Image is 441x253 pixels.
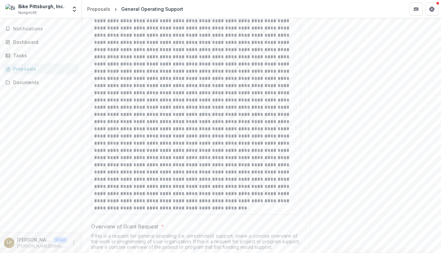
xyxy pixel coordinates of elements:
button: More [70,239,78,247]
button: Open entity switcher [70,3,79,16]
div: Proposals [13,65,74,72]
img: Bike Pittsburgh, Inc. [5,4,16,14]
p: [PERSON_NAME][EMAIL_ADDRESS][DOMAIN_NAME] [17,243,67,249]
div: Laura SanBoeuf Paris [7,241,12,245]
span: Nonprofit [18,10,37,16]
a: Tasks [3,50,79,61]
div: Dashboard [13,39,74,45]
div: Proposals [87,6,110,12]
p: User [54,237,67,243]
a: Proposals [85,4,113,14]
button: Get Help [425,3,438,16]
button: Partners [410,3,423,16]
a: Documents [3,77,79,88]
a: Dashboard [3,37,79,47]
a: Proposals [3,63,79,74]
div: Tasks [13,52,74,59]
div: Documents [13,79,74,86]
p: [PERSON_NAME] [GEOGRAPHIC_DATA] [17,236,51,243]
nav: breadcrumb [85,4,186,14]
div: Bike Pittsburgh, Inc. [18,3,65,10]
div: General Operating Support [121,6,183,12]
button: Notifications [3,24,79,34]
span: Notifications [13,26,76,32]
p: Overview of Grant Request [91,223,158,230]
